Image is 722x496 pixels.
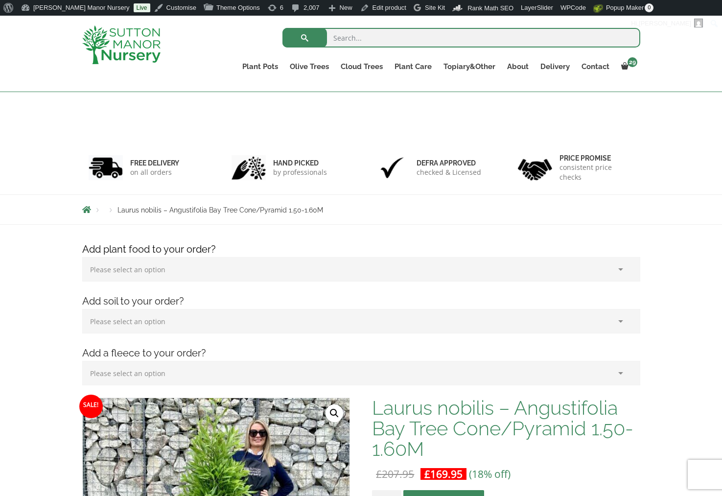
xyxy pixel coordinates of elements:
[130,167,179,177] p: on all orders
[79,395,103,418] span: Sale!
[376,467,414,481] bdi: 207.95
[89,155,123,180] img: 1.jpg
[273,159,327,167] h6: hand picked
[236,60,284,73] a: Plant Pots
[130,159,179,167] h6: FREE DELIVERY
[417,159,481,167] h6: Defra approved
[469,467,511,481] span: (18% off)
[425,4,445,11] span: Site Kit
[75,346,648,361] h4: Add a fleece to your order?
[467,4,513,12] span: Rank Math SEO
[376,467,382,481] span: £
[438,60,501,73] a: Topiary&Other
[335,60,389,73] a: Cloud Trees
[501,60,535,73] a: About
[117,206,323,214] span: Laurus nobilis – Angustifolia Bay Tree Cone/Pyramid 1.50-1.60M
[615,60,640,73] a: 29
[518,153,552,183] img: 4.jpg
[639,20,691,27] span: [PERSON_NAME]
[75,294,648,309] h4: Add soil to your order?
[284,60,335,73] a: Olive Trees
[576,60,615,73] a: Contact
[424,467,430,481] span: £
[628,16,707,31] a: Hi,
[535,60,576,73] a: Delivery
[375,155,409,180] img: 3.jpg
[628,57,637,67] span: 29
[559,163,634,182] p: consistent price checks
[372,398,640,459] h1: Laurus nobilis – Angustifolia Bay Tree Cone/Pyramid 1.50-1.60M
[82,25,161,64] img: logo
[75,242,648,257] h4: Add plant food to your order?
[424,467,463,481] bdi: 169.95
[417,167,481,177] p: checked & Licensed
[645,3,653,12] span: 0
[282,28,640,47] input: Search...
[389,60,438,73] a: Plant Care
[273,167,327,177] p: by professionals
[559,154,634,163] h6: Price promise
[134,3,150,12] a: Live
[232,155,266,180] img: 2.jpg
[82,206,640,213] nav: Breadcrumbs
[326,404,343,422] a: View full-screen image gallery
